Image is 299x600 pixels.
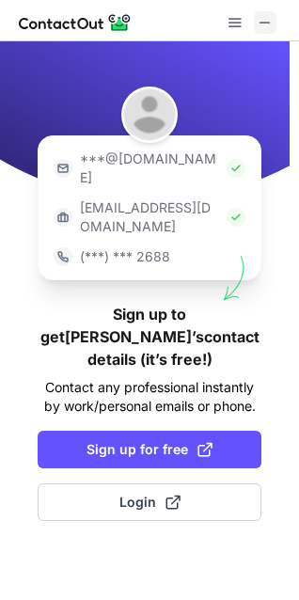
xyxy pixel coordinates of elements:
[38,303,261,371] h1: Sign up to get [PERSON_NAME]’s contact details (it’s free!)
[121,87,178,143] img: Brendan McKinnon
[38,378,261,416] p: Contact any professional instantly by work/personal emails or phone.
[227,208,245,227] img: Check Icon
[54,247,72,266] img: https://contactout.com/extension/app/static/media/login-phone-icon.bacfcb865e29de816d437549d7f4cb...
[87,440,212,459] span: Sign up for free
[227,159,245,178] img: Check Icon
[119,493,181,512] span: Login
[54,208,72,227] img: https://contactout.com/extension/app/static/media/login-work-icon.638a5007170bc45168077fde17b29a1...
[19,11,132,34] img: ContactOut v5.3.10
[38,483,261,521] button: Login
[54,159,72,178] img: https://contactout.com/extension/app/static/media/login-email-icon.f64bce713bb5cd1896fef81aa7b14a...
[80,198,219,236] p: [EMAIL_ADDRESS][DOMAIN_NAME]
[38,431,261,468] button: Sign up for free
[80,150,219,187] p: ***@[DOMAIN_NAME]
